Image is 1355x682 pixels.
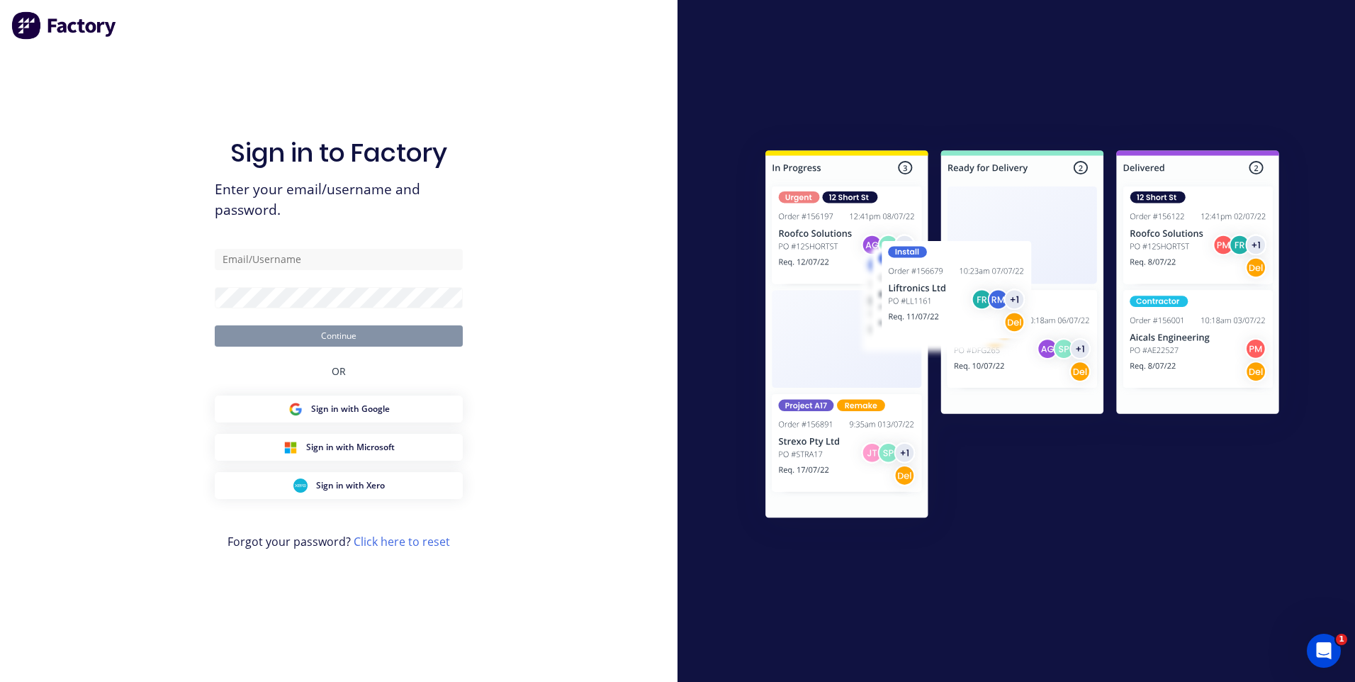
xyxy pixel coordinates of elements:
h1: Sign in to Factory [230,138,447,168]
span: Sign in with Microsoft [306,441,395,454]
img: Factory [11,11,118,40]
iframe: Intercom live chat [1307,634,1341,668]
img: Xero Sign in [293,479,308,493]
div: OR [332,347,346,396]
span: Forgot your password? [227,533,450,550]
span: Enter your email/username and password. [215,179,463,220]
img: Sign in [734,122,1310,552]
img: Google Sign in [288,402,303,416]
button: Google Sign inSign in with Google [215,396,463,423]
img: Microsoft Sign in [283,440,298,454]
span: Sign in with Google [311,403,390,415]
a: Click here to reset [354,534,450,549]
button: Microsoft Sign inSign in with Microsoft [215,434,463,461]
span: 1 [1336,634,1347,645]
input: Email/Username [215,249,463,270]
button: Continue [215,325,463,347]
span: Sign in with Xero [316,479,385,492]
button: Xero Sign inSign in with Xero [215,472,463,499]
